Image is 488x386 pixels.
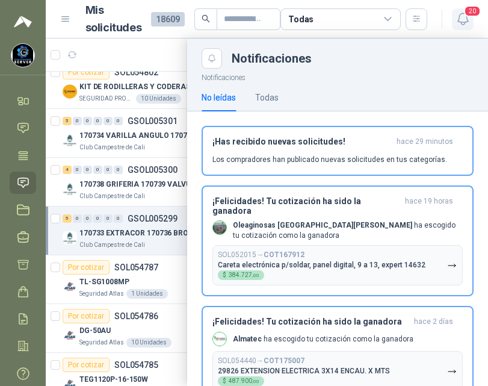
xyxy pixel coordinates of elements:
[233,221,412,229] b: Oleaginosas [GEOGRAPHIC_DATA][PERSON_NAME]
[218,367,390,375] p: 29826 EXTENSION ELECTRICA 3X14 ENCAU. X MTS
[218,261,425,269] p: Careta electrónica p/soldar, panel digital, 9 a 13, expert 14632
[264,356,304,365] b: COT175007
[212,137,392,147] h3: ¡Has recibido nuevas solicitudes!
[187,69,488,84] p: Notificaciones
[202,126,474,176] button: ¡Has recibido nuevas solicitudes!hace 29 minutos Los compradores han publicado nuevas solicitudes...
[11,44,34,67] img: Company Logo
[233,220,463,241] p: ha escogido tu cotización como la ganadora
[233,334,413,344] p: ha escogido tu cotización como la ganadora
[229,272,259,278] span: 384.727
[212,196,400,216] h3: ¡Felicidades! Tu cotización ha sido la ganadora
[264,251,304,259] b: COT167912
[414,317,453,327] span: hace 2 días
[218,356,304,366] p: SOL054440 →
[202,14,210,23] span: search
[218,376,264,386] div: $
[252,273,259,278] span: ,00
[14,14,32,29] img: Logo peakr
[212,317,409,327] h3: ¡Felicidades! Tu cotización ha sido la ganadora
[213,332,226,346] img: Company Logo
[405,196,453,216] span: hace 19 horas
[232,52,474,64] div: Notificaciones
[202,91,236,104] div: No leídas
[218,251,304,260] p: SOL052015 →
[151,12,185,26] span: 18609
[252,379,259,384] span: ,00
[288,13,313,26] div: Todas
[85,2,142,37] h1: Mis solicitudes
[202,185,474,297] button: ¡Felicidades! Tu cotización ha sido la ganadorahace 19 horas Company LogoOleaginosas [GEOGRAPHIC_...
[218,270,264,280] div: $
[397,137,453,147] span: hace 29 minutos
[213,221,226,234] img: Company Logo
[255,91,279,104] div: Todas
[452,8,474,30] button: 20
[212,245,463,285] button: SOL052015→COT167912Careta electrónica p/soldar, panel digital, 9 a 13, expert 14632$384.727,00
[229,378,259,384] span: 487.900
[202,48,222,69] button: Close
[464,5,481,17] span: 20
[233,335,262,343] b: Almatec
[212,154,447,165] p: Los compradores han publicado nuevas solicitudes en tus categorías.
